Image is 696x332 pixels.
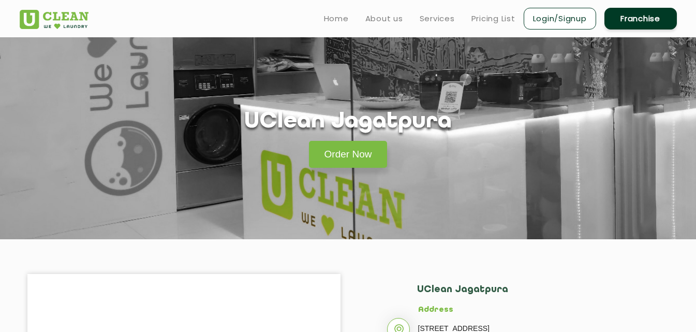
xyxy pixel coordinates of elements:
h2: UClean Jagatpura [417,284,638,306]
a: Franchise [604,8,677,30]
a: Pricing List [471,12,515,25]
a: Order Now [309,141,388,168]
a: Services [420,12,455,25]
img: UClean Laundry and Dry Cleaning [20,10,88,29]
h5: Address [418,306,638,315]
a: About us [365,12,403,25]
h1: UClean Jagatpura [244,109,452,135]
a: Home [324,12,349,25]
a: Login/Signup [524,8,596,30]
